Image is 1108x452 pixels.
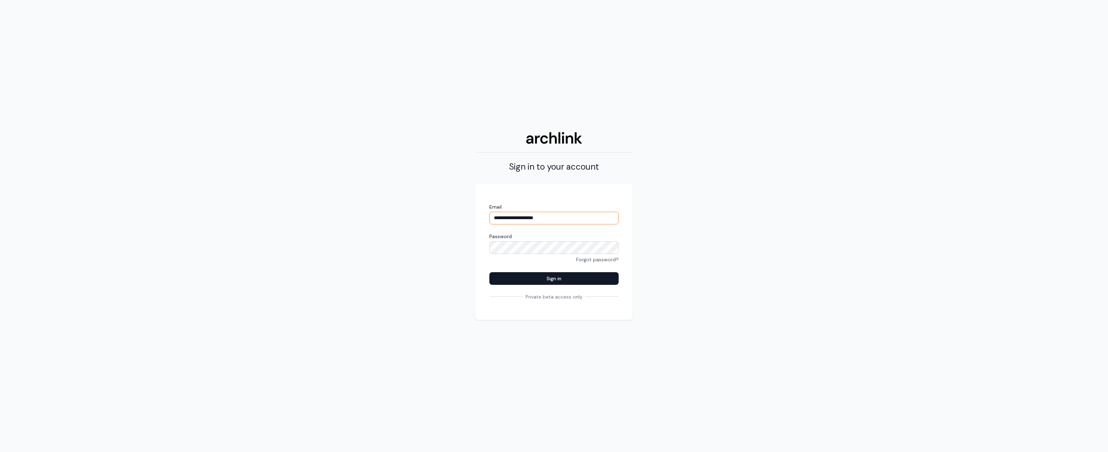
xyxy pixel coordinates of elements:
[489,203,619,210] label: Email
[489,233,619,240] label: Password
[526,132,582,144] img: Archlink
[523,293,585,300] span: Private beta access only
[475,161,633,172] h2: Sign in to your account
[489,272,619,285] button: Sign in
[576,256,619,263] a: Forgot password?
